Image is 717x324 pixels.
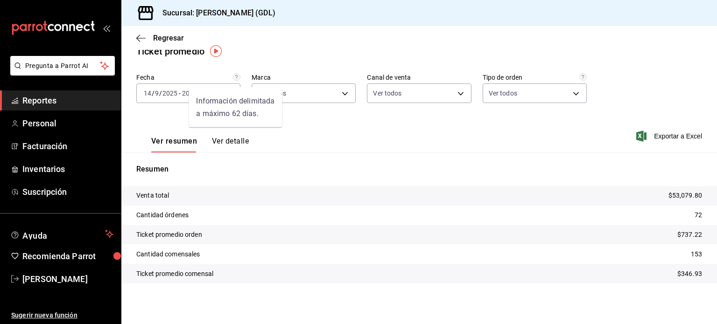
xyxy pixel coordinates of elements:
[152,90,155,97] span: /
[212,137,249,152] button: Ver detalle
[155,90,159,97] input: --
[136,164,702,175] p: Resumen
[677,230,702,240] p: $737.22
[483,74,587,81] label: Tipo de orden
[153,34,184,42] span: Regresar
[22,250,113,262] span: Recomienda Parrot
[179,90,181,97] span: -
[143,90,152,97] input: --
[210,45,222,57] img: Tooltip marker
[182,90,190,97] input: --
[103,24,110,32] button: open_drawer_menu
[159,90,162,97] span: /
[22,140,113,152] span: Facturación
[668,191,702,200] p: $53,079.80
[638,131,702,142] button: Exportar a Excel
[11,310,113,320] span: Sugerir nueva función
[22,117,113,130] span: Personal
[233,73,240,81] svg: Información delimitada a máximo 62 días.
[367,74,471,81] label: Canal de venta
[136,191,169,200] p: Venta total
[22,186,113,198] span: Suscripción
[7,68,115,77] a: Pregunta a Parrot AI
[136,230,202,240] p: Ticket promedio orden
[579,73,587,81] svg: Todas las órdenes contabilizan 1 comensal a excepción de órdenes de mesa con comensales obligator...
[695,210,702,220] p: 72
[22,228,101,240] span: Ayuda
[22,163,113,175] span: Inventarios
[25,61,100,71] span: Pregunta a Parrot AI
[10,56,115,76] button: Pregunta a Parrot AI
[151,137,249,152] div: navigation tabs
[136,34,184,42] button: Regresar
[136,44,204,58] div: Ticket promedio
[136,269,213,279] p: Ticket promedio comensal
[691,249,702,259] p: 153
[162,90,178,97] input: ----
[373,89,401,98] span: Ver todos
[136,249,200,259] p: Cantidad comensales
[677,269,702,279] p: $346.93
[22,94,113,107] span: Reportes
[136,210,189,220] p: Cantidad órdenes
[489,89,517,98] span: Ver todos
[155,7,275,19] h3: Sucursal: [PERSON_NAME] (GDL)
[189,87,282,127] div: Información delimitada a máximo 62 días.
[151,137,197,152] button: Ver resumen
[252,74,356,81] label: Marca
[136,74,240,81] label: Fecha
[22,273,113,285] span: [PERSON_NAME]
